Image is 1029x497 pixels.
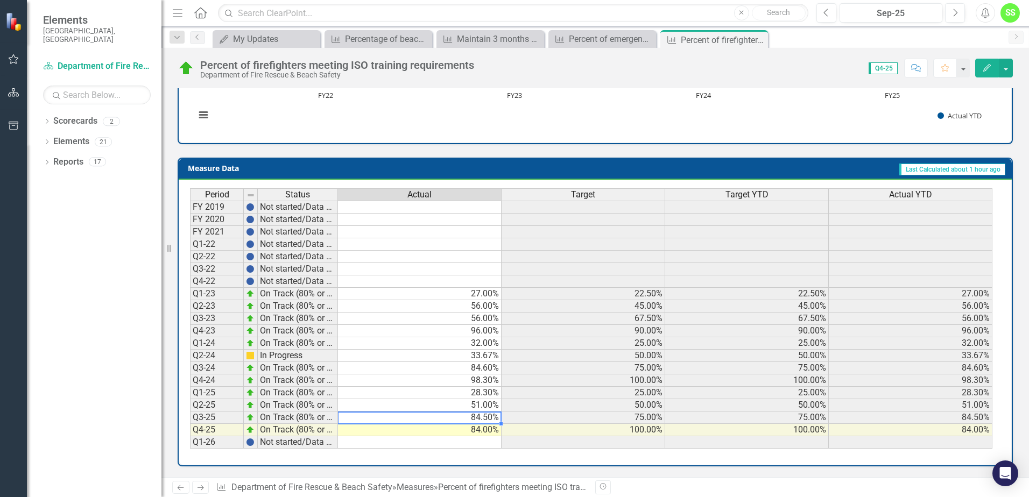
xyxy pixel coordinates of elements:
[258,300,338,313] td: On Track (80% or higher)
[885,90,900,100] text: FY25
[246,302,255,310] img: zOikAAAAAElFTkSuQmCC
[869,62,898,74] span: Q4-25
[752,5,806,20] button: Search
[5,12,24,31] img: ClearPoint Strategy
[258,275,338,288] td: Not started/Data not yet available
[502,288,665,300] td: 22.50%
[258,436,338,449] td: Not started/Data not yet available
[338,337,502,350] td: 32.00%
[843,7,939,20] div: Sep-25
[246,401,255,409] img: zOikAAAAAElFTkSuQmCC
[502,424,665,436] td: 100.00%
[246,376,255,385] img: zOikAAAAAElFTkSuQmCC
[551,32,653,46] a: Percent of emergency equipment meeting ISO requirements
[502,399,665,411] td: 50.00%
[246,289,255,298] img: zOikAAAAAElFTkSuQmCC
[178,60,195,77] img: On Track (80% or higher)
[258,214,338,226] td: Not started/Data not yet available
[665,374,829,387] td: 100.00%
[196,108,211,123] button: View chart menu, Chart
[246,228,255,236] img: BgCOk07PiH71IgAAAABJRU5ErkJggg==
[438,482,651,492] div: Percent of firefighters meeting ISO training requirements
[258,362,338,374] td: On Track (80% or higher)
[43,13,151,26] span: Elements
[829,411,992,424] td: 84.50%
[190,436,244,449] td: Q1-26
[338,362,502,374] td: 84.60%
[258,399,338,411] td: On Track (80% or higher)
[318,90,333,100] text: FY22
[246,438,255,446] img: BgCOk07PiH71IgAAAABJRU5ErkJggg==
[190,337,244,350] td: Q1-24
[190,313,244,325] td: Q3-23
[258,350,338,362] td: In Progress
[95,137,112,146] div: 21
[258,226,338,238] td: Not started/Data not yet available
[246,413,255,422] img: zOikAAAAAElFTkSuQmCC
[218,4,808,23] input: Search ClearPoint...
[246,277,255,286] img: BgCOk07PiH71IgAAAABJRU5ErkJggg==
[665,387,829,399] td: 25.00%
[829,325,992,337] td: 96.00%
[829,337,992,350] td: 32.00%
[457,32,541,46] div: Maintain 3 months supply of protective personnel equipment to reduce exposures to [MEDICAL_DATA]
[407,190,432,200] span: Actual
[246,388,255,397] img: zOikAAAAAElFTkSuQmCC
[246,252,255,261] img: BgCOk07PiH71IgAAAABJRU5ErkJggg==
[327,32,429,46] a: Percentage of beach attendees that required lifeguard preventive actions
[190,201,244,214] td: FY 2019
[258,337,338,350] td: On Track (80% or higher)
[338,374,502,387] td: 98.30%
[205,190,229,200] span: Period
[258,251,338,263] td: Not started/Data not yet available
[338,313,502,325] td: 56.00%
[258,374,338,387] td: On Track (80% or higher)
[258,288,338,300] td: On Track (80% or higher)
[665,313,829,325] td: 67.50%
[502,313,665,325] td: 67.50%
[190,263,244,275] td: Q3-22
[246,314,255,323] img: zOikAAAAAElFTkSuQmCC
[190,275,244,288] td: Q4-22
[43,60,151,73] a: Department of Fire Rescue & Beach Safety
[829,374,992,387] td: 98.30%
[53,156,83,168] a: Reports
[502,300,665,313] td: 45.00%
[285,190,310,200] span: Status
[829,350,992,362] td: 33.67%
[571,190,595,200] span: Target
[681,33,765,47] div: Percent of firefighters meeting ISO training requirements
[89,158,106,167] div: 17
[190,288,244,300] td: Q1-23
[258,263,338,275] td: Not started/Data not yet available
[258,387,338,399] td: On Track (80% or higher)
[829,399,992,411] td: 51.00%
[190,362,244,374] td: Q3-24
[190,424,244,436] td: Q4-25
[190,399,244,411] td: Q2-25
[190,350,244,362] td: Q2-24
[829,313,992,325] td: 56.00%
[246,215,255,224] img: BgCOk07PiH71IgAAAABJRU5ErkJggg==
[246,240,255,248] img: BgCOk07PiH71IgAAAABJRU5ErkJggg==
[725,190,769,200] span: Target YTD
[258,411,338,424] td: On Track (80% or higher)
[190,325,244,337] td: Q4-23
[439,32,541,46] a: Maintain 3 months supply of protective personnel equipment to reduce exposures to [MEDICAL_DATA]
[258,313,338,325] td: On Track (80% or higher)
[190,226,244,238] td: FY 2021
[502,374,665,387] td: 100.00%
[696,90,711,100] text: FY24
[43,26,151,44] small: [GEOGRAPHIC_DATA], [GEOGRAPHIC_DATA]
[665,350,829,362] td: 50.00%
[53,115,97,127] a: Scorecards
[1000,3,1020,23] div: SS
[338,300,502,313] td: 56.00%
[246,425,255,434] img: zOikAAAAAElFTkSuQmCC
[246,265,255,273] img: BgCOk07PiH71IgAAAABJRU5ErkJggg==
[188,164,452,172] h3: Measure Data
[338,399,502,411] td: 51.00%
[938,111,982,120] button: Show Actual YTD
[338,411,502,424] td: 84.50%
[258,424,338,436] td: On Track (80% or higher)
